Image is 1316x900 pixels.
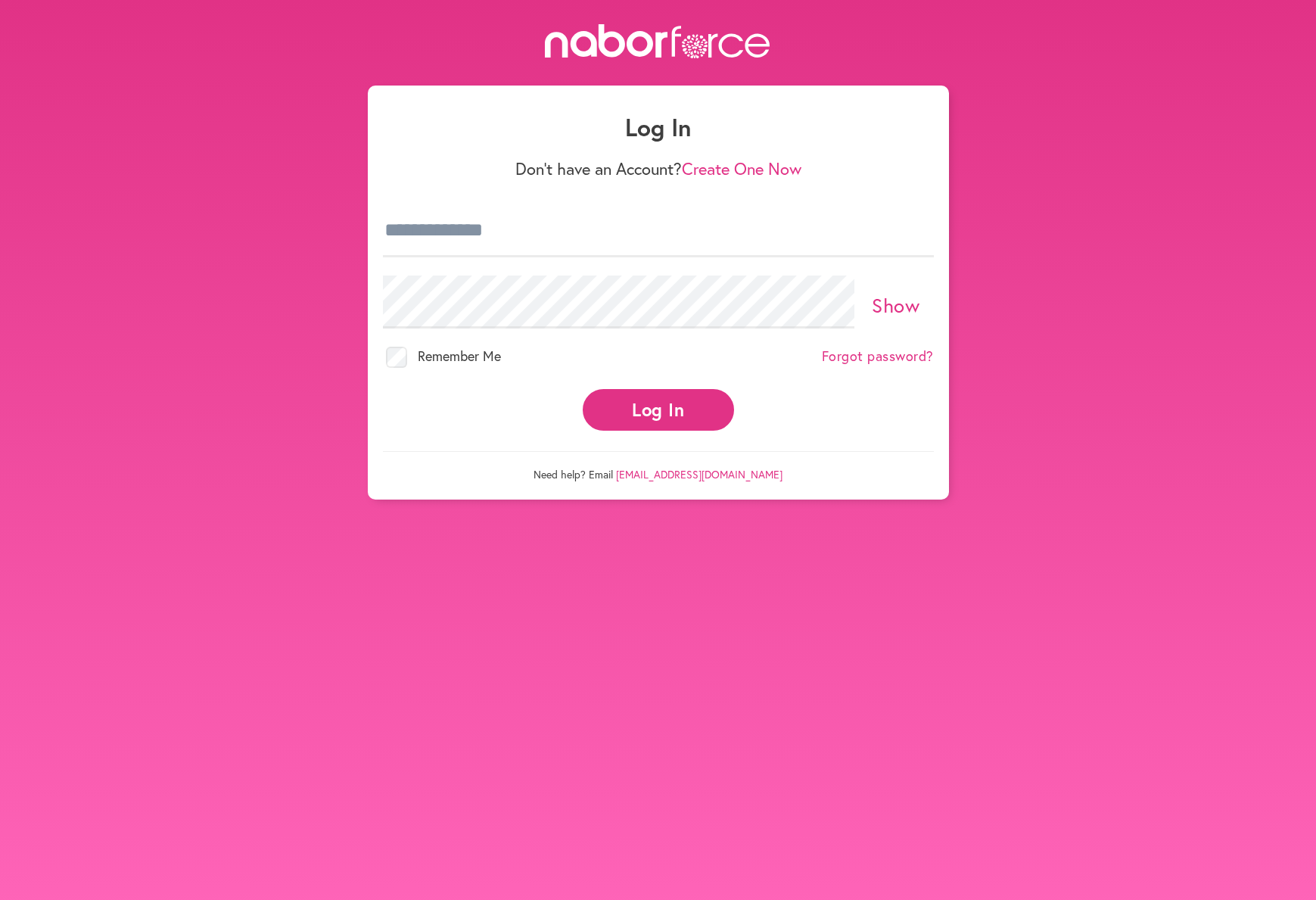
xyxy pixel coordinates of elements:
p: Don't have an Account? [383,159,934,179]
h1: Log In [383,113,934,142]
a: [EMAIL_ADDRESS][DOMAIN_NAME] [616,467,782,481]
p: Need help? Email [383,451,934,481]
span: Remember Me [418,347,501,365]
a: Create One Now [682,157,801,179]
a: Show [872,292,919,318]
a: Forgot password? [822,348,934,365]
button: Log In [583,389,734,431]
